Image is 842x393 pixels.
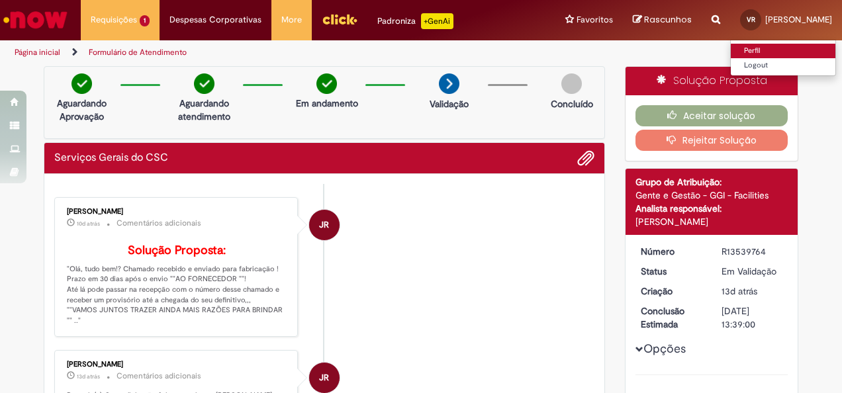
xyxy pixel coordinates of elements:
div: [PERSON_NAME] [67,361,287,369]
img: check-circle-green.png [316,73,337,94]
p: Aguardando atendimento [172,97,236,123]
dt: Status [631,265,712,278]
p: Validação [430,97,469,110]
p: +GenAi [421,13,453,29]
span: JR [319,209,329,241]
button: Aceitar solução [635,105,788,126]
span: VR [747,15,755,24]
span: Requisições [91,13,137,26]
dt: Criação [631,284,712,298]
a: Rascunhos [633,14,692,26]
img: check-circle-green.png [194,73,214,94]
span: Despesas Corporativas [169,13,261,26]
span: 13d atrás [77,372,100,380]
p: Em andamento [296,97,358,110]
div: 16/09/2025 13:46:17 [722,284,783,298]
img: ServiceNow [1,7,70,33]
img: img-circle-grey.png [561,73,582,94]
span: [PERSON_NAME] [765,14,832,25]
div: Grupo de Atribuição: [635,175,788,189]
div: Jhully Rodrigues [309,210,340,240]
button: Adicionar anexos [577,150,594,167]
div: [PERSON_NAME] [67,208,287,216]
time: 16/09/2025 16:39:00 [77,372,100,380]
span: 13d atrás [722,285,757,297]
div: Analista responsável: [635,202,788,215]
img: check-circle-green.png [71,73,92,94]
time: 16/09/2025 13:46:17 [722,285,757,297]
div: [PERSON_NAME] [635,215,788,228]
div: Padroniza [377,13,453,29]
a: Logout [731,58,835,73]
span: More [281,13,302,26]
time: 19/09/2025 13:06:03 [77,220,100,228]
p: Concluído [551,97,593,110]
p: "Olá, tudo bem!? Chamado recebido e enviado para fabricação ! Prazo em 30 dias após o envio ""AO ... [67,244,287,326]
div: [DATE] 13:39:00 [722,304,783,331]
button: Rejeitar Solução [635,130,788,151]
span: 10d atrás [77,220,100,228]
span: Favoritos [577,13,613,26]
dt: Número [631,245,712,258]
small: Comentários adicionais [117,371,201,382]
p: Aguardando Aprovação [50,97,114,123]
div: Jhully Rodrigues [309,363,340,393]
a: Formulário de Atendimento [89,47,187,58]
img: click_logo_yellow_360x200.png [322,9,357,29]
div: Solução Proposta [626,67,798,95]
a: Página inicial [15,47,60,58]
div: R13539764 [722,245,783,258]
b: Solução Proposta: [128,243,226,258]
a: Perfil [731,44,835,58]
span: 1 [140,15,150,26]
div: Gente e Gestão - GGI - Facilities [635,189,788,202]
span: Rascunhos [644,13,692,26]
ul: Trilhas de página [10,40,551,65]
div: Em Validação [722,265,783,278]
h2: Serviços Gerais do CSC Histórico de tíquete [54,152,168,164]
dt: Conclusão Estimada [631,304,712,331]
small: Comentários adicionais [117,218,201,229]
img: arrow-next.png [439,73,459,94]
